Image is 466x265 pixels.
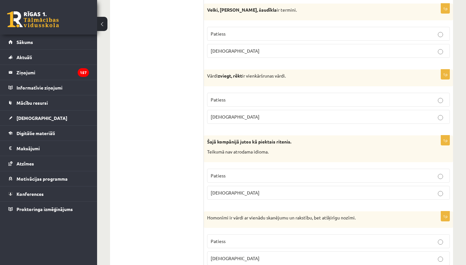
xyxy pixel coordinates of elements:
[441,3,450,14] p: 1p
[211,97,226,102] span: Patiess
[8,95,89,110] a: Mācību resursi
[438,115,443,120] input: [DEMOGRAPHIC_DATA]
[8,111,89,125] a: [DEMOGRAPHIC_DATA]
[17,80,89,95] legend: Informatīvie ziņojumi
[17,176,68,182] span: Motivācijas programma
[8,80,89,95] a: Informatīvie ziņojumi
[211,173,226,178] span: Patiess
[207,7,277,13] strong: Velki, [PERSON_NAME], šaudīkla
[207,215,417,221] p: Homonīmi ir vārdi ar vienādu skanējumu un rakstību, bet atšķirīgu nozīmi.
[8,202,89,217] a: Proktoringa izmēģinājums
[211,238,226,244] span: Patiess
[438,239,443,245] input: Patiess
[8,141,89,156] a: Maksājumi
[17,65,89,80] legend: Ziņojumi
[8,35,89,49] a: Sākums
[438,257,443,262] input: [DEMOGRAPHIC_DATA]
[8,50,89,65] a: Aktuāli
[207,7,417,13] p: ir termini.
[438,191,443,196] input: [DEMOGRAPHIC_DATA]
[438,32,443,37] input: Patiess
[211,48,260,54] span: [DEMOGRAPHIC_DATA]
[17,206,73,212] span: Proktoringa izmēģinājums
[438,98,443,103] input: Patiess
[438,174,443,179] input: Patiess
[17,54,32,60] span: Aktuāli
[8,186,89,201] a: Konferences
[211,114,260,120] span: [DEMOGRAPHIC_DATA]
[218,73,242,79] strong: zviegt, rēkt
[17,191,44,197] span: Konferences
[78,68,89,77] i: 157
[17,130,55,136] span: Digitālie materiāli
[8,65,89,80] a: Ziņojumi157
[8,156,89,171] a: Atzīmes
[8,171,89,186] a: Motivācijas programma
[17,141,89,156] legend: Maksājumi
[211,31,226,37] span: Patiess
[7,11,59,27] a: Rīgas 1. Tālmācības vidusskola
[438,49,443,54] input: [DEMOGRAPHIC_DATA]
[207,149,417,155] p: Teikumā nav atrodama idioma.
[441,211,450,221] p: 1p
[17,161,34,166] span: Atzīmes
[17,39,33,45] span: Sākums
[441,135,450,145] p: 1p
[211,255,260,261] span: [DEMOGRAPHIC_DATA]
[17,115,67,121] span: [DEMOGRAPHIC_DATA]
[8,126,89,141] a: Digitālie materiāli
[441,69,450,79] p: 1p
[17,100,48,106] span: Mācību resursi
[211,190,260,196] span: [DEMOGRAPHIC_DATA]
[207,73,417,79] p: Vārdi ir vienkāršrunas vārdi.
[207,139,291,144] strong: Šajā kompānijā jutos kā piektais ritenis.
